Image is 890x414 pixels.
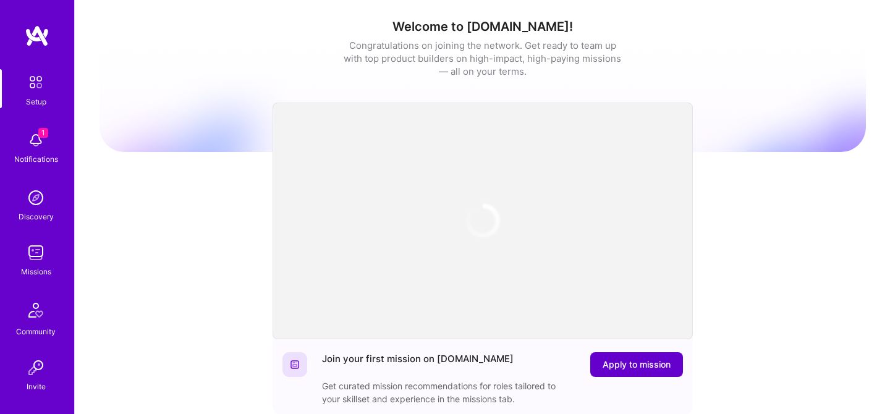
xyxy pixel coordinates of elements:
[16,325,56,338] div: Community
[100,19,866,34] h1: Welcome to [DOMAIN_NAME]!
[23,69,49,95] img: setup
[290,360,300,370] img: Website
[19,210,54,223] div: Discovery
[21,295,51,325] img: Community
[603,358,671,371] span: Apply to mission
[459,197,506,244] img: loading
[23,240,48,265] img: teamwork
[14,153,58,166] div: Notifications
[590,352,683,377] button: Apply to mission
[23,185,48,210] img: discovery
[322,352,514,377] div: Join your first mission on [DOMAIN_NAME]
[344,39,622,78] div: Congratulations on joining the network. Get ready to team up with top product builders on high-im...
[26,95,46,108] div: Setup
[38,128,48,138] span: 1
[27,380,46,393] div: Invite
[273,103,693,339] iframe: video
[23,128,48,153] img: bell
[23,355,48,380] img: Invite
[322,379,569,405] div: Get curated mission recommendations for roles tailored to your skillset and experience in the mis...
[25,25,49,47] img: logo
[21,265,51,278] div: Missions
